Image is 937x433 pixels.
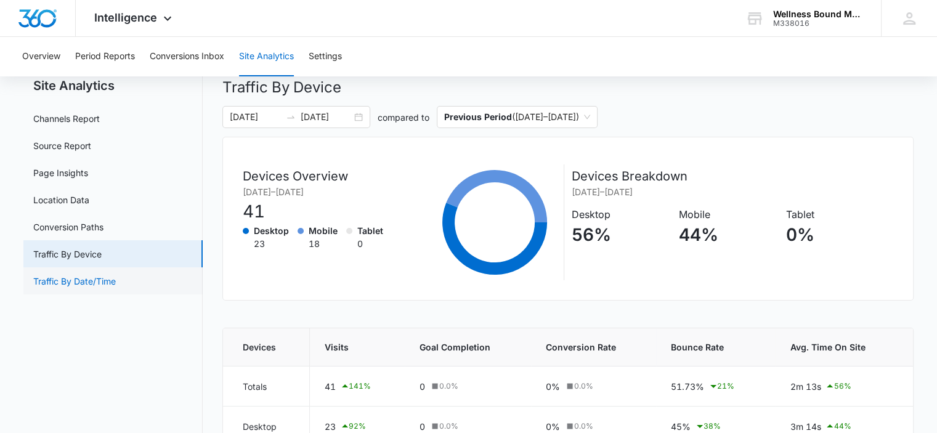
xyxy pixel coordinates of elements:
[22,37,60,76] button: Overview
[773,19,863,28] div: account id
[429,381,458,392] div: 0.0 %
[671,341,760,354] span: Bounce Rate
[790,341,893,354] span: Avg. Time On Site
[357,224,383,237] p: Tablet
[75,37,135,76] button: Period Reports
[33,193,89,206] a: Location Data
[33,112,100,125] a: Channels Report
[286,112,296,122] span: to
[150,37,224,76] button: Conversions Inbox
[420,380,516,393] div: 0
[825,379,851,394] div: 56 %
[378,111,429,124] p: compared to
[301,110,352,124] input: End date
[286,112,296,122] span: swap-right
[679,222,777,248] p: 44%
[243,341,294,354] span: Devices
[444,111,512,122] p: Previous Period
[429,421,458,432] div: 0.0 %
[230,110,281,124] input: Start date
[786,207,885,222] p: Tablet
[325,379,391,394] div: 41
[309,237,338,250] div: 18
[239,37,294,76] button: Site Analytics
[708,379,734,394] div: 21 %
[773,9,863,19] div: account name
[546,380,641,393] div: 0%
[340,379,371,394] div: 141 %
[325,341,391,354] span: Visits
[572,185,893,198] p: [DATE] – [DATE]
[254,237,289,250] div: 23
[222,76,914,99] p: Traffic By Device
[309,37,342,76] button: Settings
[564,421,593,432] div: 0.0 %
[243,167,392,185] p: Devices Overview
[790,379,893,394] div: 2m 13s
[33,248,102,261] a: Traffic By Device
[243,198,392,224] div: 41
[33,275,116,288] a: Traffic By Date/Time
[33,166,88,179] a: Page Insights
[546,341,641,354] span: Conversion Rate
[444,107,590,127] span: ( [DATE] – [DATE] )
[572,207,670,222] p: Desktop
[671,379,760,394] div: 51.73%
[546,420,641,433] div: 0%
[243,185,392,198] p: [DATE] – [DATE]
[94,11,157,24] span: Intelligence
[33,139,91,152] a: Source Report
[223,366,309,407] td: Totals
[23,76,203,95] h2: Site Analytics
[309,224,338,237] p: Mobile
[254,224,289,237] p: Desktop
[679,207,777,222] p: Mobile
[786,222,885,248] p: 0%
[572,167,893,185] p: Devices Breakdown
[572,222,670,248] p: 56%
[33,221,103,233] a: Conversion Paths
[357,237,383,250] div: 0
[564,381,593,392] div: 0.0 %
[420,420,516,433] div: 0
[420,341,516,354] span: Goal Completion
